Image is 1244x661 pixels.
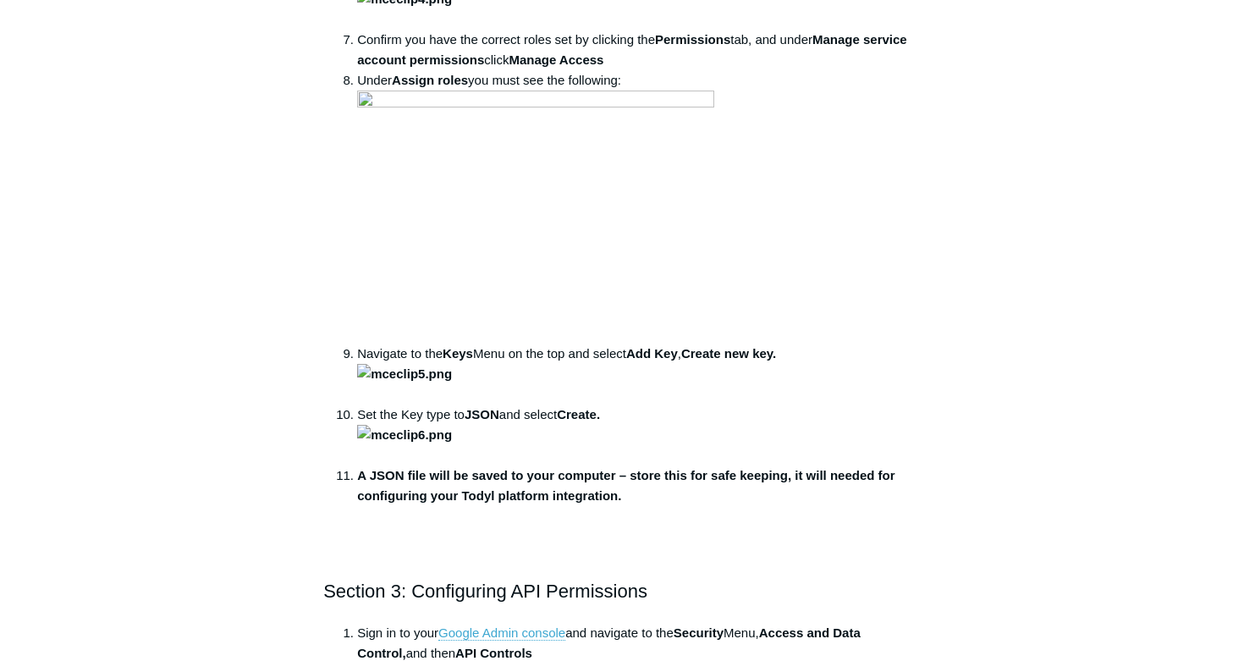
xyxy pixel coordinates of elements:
[357,70,921,344] li: Under you must see the following:
[357,625,861,660] strong: Access and Data Control,
[655,32,730,47] strong: Permissions
[455,646,532,660] strong: API Controls
[357,468,894,503] strong: A JSON file will be saved to your computer – store this for safe keeping, it will needed for conf...
[438,625,565,641] a: Google Admin console
[681,346,776,361] strong: Create new key.
[465,407,499,421] strong: JSON
[357,364,452,384] img: mceclip5.png
[357,32,907,67] strong: Manage service account permissions
[626,346,678,361] strong: Add Key
[357,405,921,465] li: Set the Key type to and select
[392,73,468,87] strong: Assign roles
[357,425,452,445] img: mceclip6.png
[443,346,473,361] strong: Keys
[323,576,921,606] h2: Section 3: Configuring API Permissions
[557,407,600,421] strong: Create.
[509,52,603,67] strong: Manage Access
[674,625,724,640] strong: Security
[357,91,714,344] img: 42160703678867
[357,30,921,70] li: Confirm you have the correct roles set by clicking the tab, and under click
[357,344,921,405] li: Navigate to the Menu on the top and select ,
